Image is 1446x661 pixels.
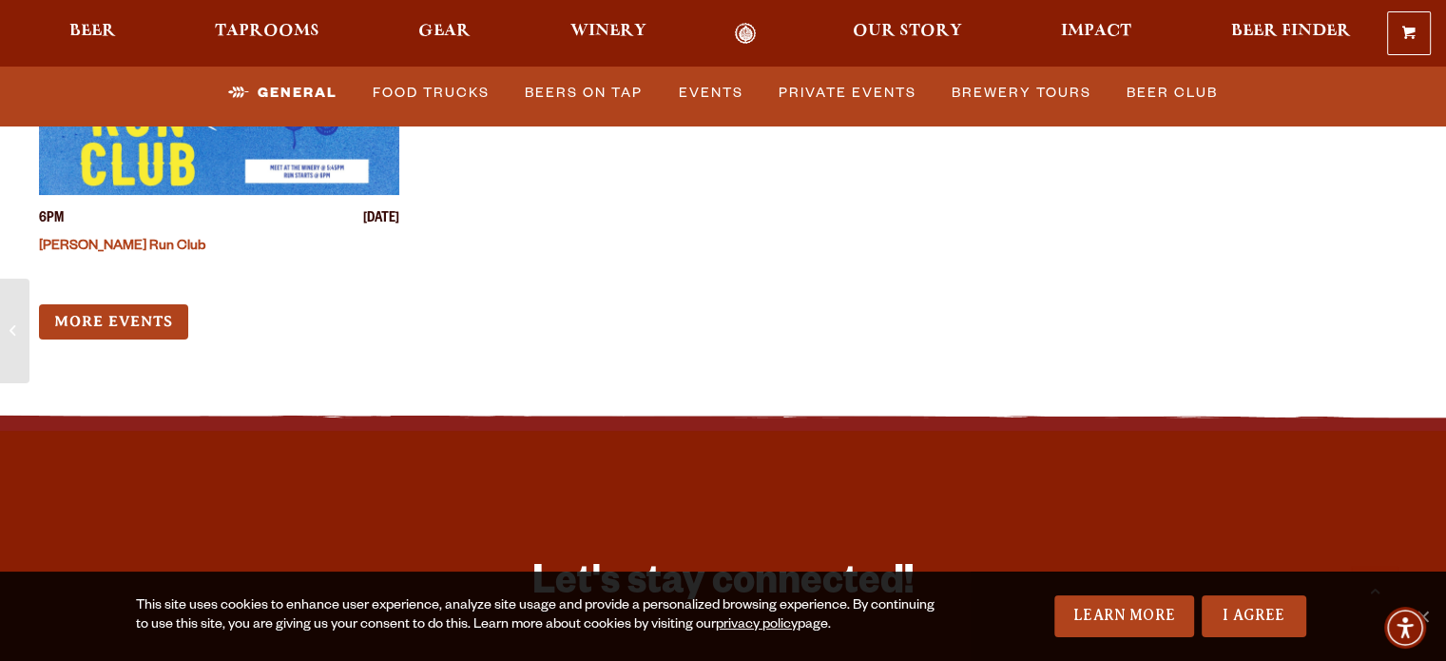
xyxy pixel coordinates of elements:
[1384,607,1426,649] div: Accessibility Menu
[944,71,1099,115] a: Brewery Tours
[558,23,659,45] a: Winery
[365,71,497,115] a: Food Trucks
[517,71,650,115] a: Beers on Tap
[1351,566,1398,613] a: Scroll to top
[406,23,483,45] a: Gear
[710,23,781,45] a: Odell Home
[1202,595,1306,637] a: I Agree
[418,24,471,39] span: Gear
[57,23,128,45] a: Beer
[853,24,962,39] span: Our Story
[1061,24,1131,39] span: Impact
[771,71,924,115] a: Private Events
[215,24,319,39] span: Taprooms
[716,618,798,633] a: privacy policy
[69,24,116,39] span: Beer
[221,71,345,115] a: General
[1230,24,1350,39] span: Beer Finder
[39,240,205,255] a: [PERSON_NAME] Run Club
[202,23,332,45] a: Taprooms
[1054,595,1194,637] a: Learn More
[467,558,980,614] h3: Let's stay connected!
[39,304,188,340] a: More Events (opens in a new window)
[570,24,646,39] span: Winery
[840,23,974,45] a: Our Story
[1218,23,1362,45] a: Beer Finder
[136,597,947,635] div: This site uses cookies to enhance user experience, analyze site usage and provide a personalized ...
[39,210,64,230] span: 6PM
[1119,71,1225,115] a: Beer Club
[363,210,399,230] span: [DATE]
[671,71,751,115] a: Events
[1049,23,1144,45] a: Impact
